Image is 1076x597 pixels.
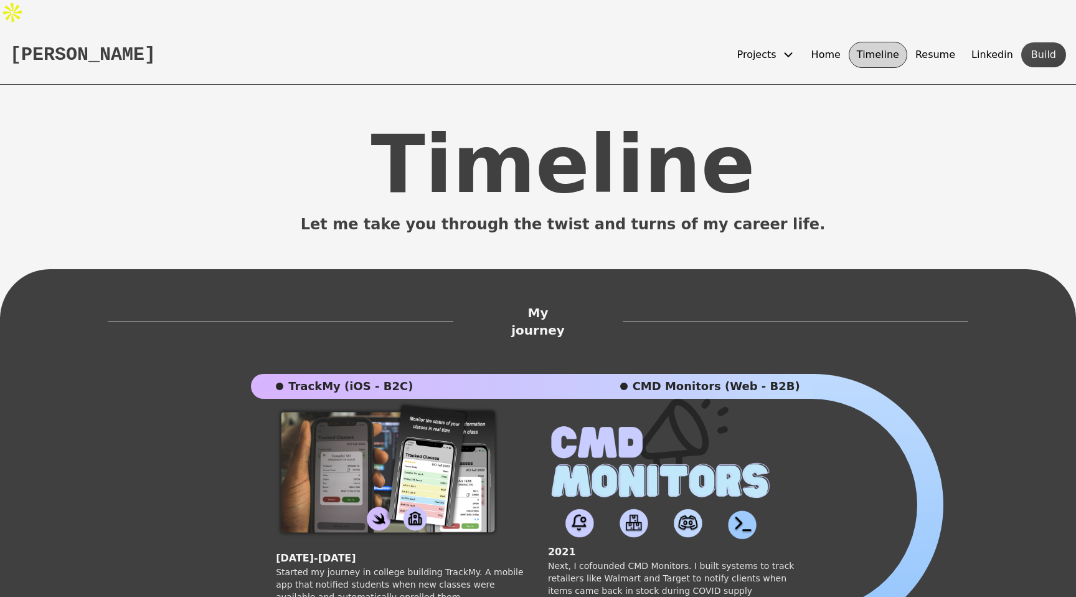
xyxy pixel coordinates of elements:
[301,214,826,234] span: Let me take you through the twist and turns of my career life.
[503,304,573,339] span: My journey
[737,47,776,62] span: Projects
[963,42,1021,68] button: Linkedin
[633,378,800,395] span: CMD Monitors (Web - B2B)
[1021,42,1066,67] button: Build
[288,378,413,395] span: TrackMy (iOS - B2C)
[548,545,576,560] div: 2021
[10,44,156,66] button: [PERSON_NAME]
[729,42,803,68] button: Projects
[276,551,356,566] div: [DATE]-[DATE]
[907,42,963,68] button: Resume
[276,401,503,551] img: TrackMy (iOS - B2C)
[50,125,1076,204] div: Timeline
[548,395,775,545] img: CMD Monitors (Web - B2B)
[803,42,849,68] button: Home
[849,42,907,68] button: Timeline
